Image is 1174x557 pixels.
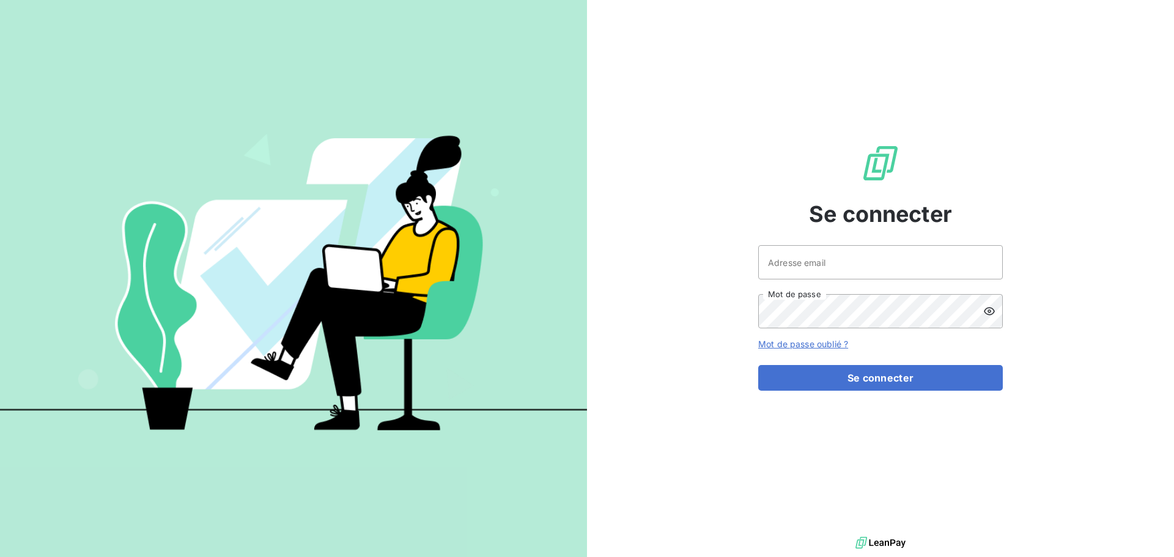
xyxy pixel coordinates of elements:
img: logo [855,534,906,552]
span: Se connecter [809,197,952,231]
img: Logo LeanPay [861,144,900,183]
a: Mot de passe oublié ? [758,339,848,349]
input: placeholder [758,245,1003,279]
button: Se connecter [758,365,1003,391]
